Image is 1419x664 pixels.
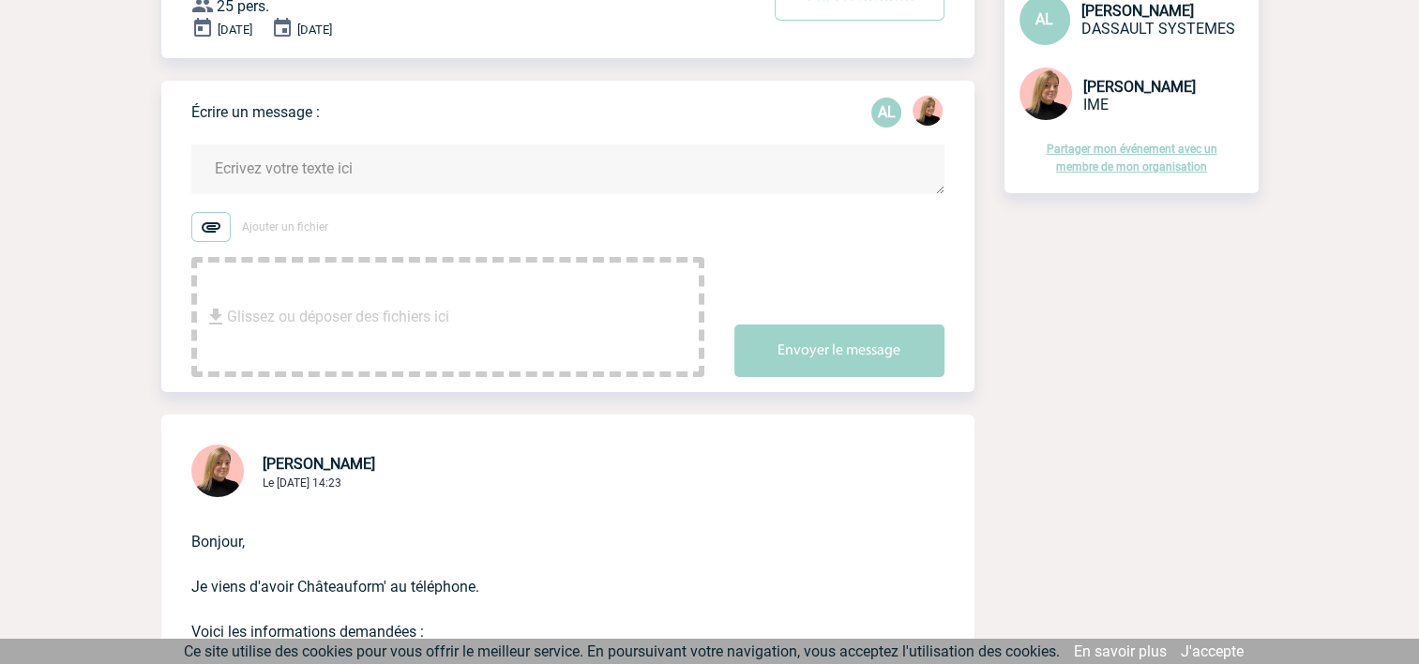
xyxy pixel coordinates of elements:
span: [DATE] [297,23,332,37]
a: Partager mon événement avec un membre de mon organisation [1047,143,1217,174]
p: AL [871,98,901,128]
div: Estelle PERIOU [913,96,943,129]
span: Ce site utilise des cookies pour vous offrir le meilleur service. En poursuivant votre navigation... [184,642,1060,660]
span: Glissez ou déposer des fichiers ici [227,270,449,364]
img: 131233-0.png [1019,68,1072,120]
img: 131233-0.png [191,445,244,497]
span: AL [1035,10,1053,28]
img: 131233-0.png [913,96,943,126]
img: file_download.svg [204,306,227,328]
span: Le [DATE] 14:23 [263,476,341,490]
span: DASSAULT SYSTEMES [1081,20,1235,38]
a: J'accepte [1181,642,1244,660]
p: Écrire un message : [191,103,320,121]
a: En savoir plus [1074,642,1167,660]
span: IME [1083,96,1109,113]
span: [PERSON_NAME] [1083,78,1196,96]
button: Envoyer le message [734,324,944,377]
span: [PERSON_NAME] [1081,2,1194,20]
span: [PERSON_NAME] [263,455,375,473]
span: Ajouter un fichier [242,220,328,234]
div: Alexandra LEVY-RUEFF [871,98,901,128]
span: [DATE] [218,23,252,37]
